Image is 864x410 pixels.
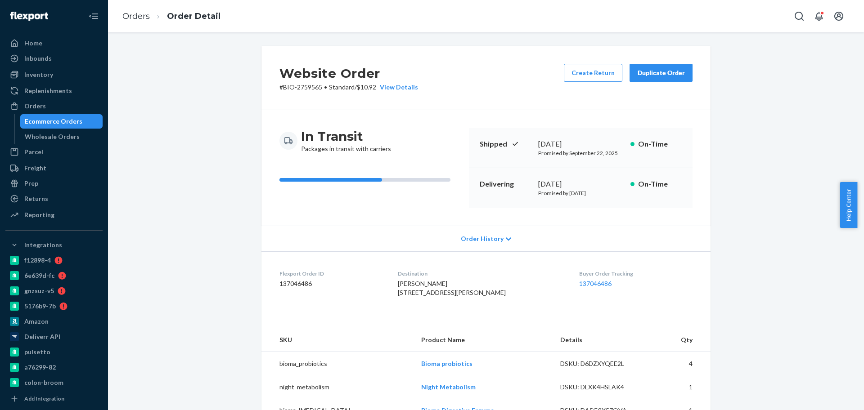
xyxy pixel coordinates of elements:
button: View Details [376,83,418,92]
a: Night Metabolism [421,383,476,391]
div: Returns [24,194,48,203]
iframe: Opens a widget where you can chat to one of our agents [807,383,855,406]
div: gnzsuz-v5 [24,286,54,295]
a: Inventory [5,67,103,82]
a: Ecommerce Orders [20,114,103,129]
button: Open notifications [810,7,828,25]
span: Order History [461,234,504,243]
p: On-Time [638,179,682,189]
a: gnzsuz-v5 [5,284,103,298]
a: f12898-4 [5,253,103,267]
a: Wholesale Orders [20,129,103,144]
div: DSKU: DLXK4HSLAK4 [560,383,645,392]
dt: Destination [398,270,565,277]
span: [PERSON_NAME] [STREET_ADDRESS][PERSON_NAME] [398,280,506,296]
td: bioma_probiotics [261,352,414,376]
button: Help Center [840,182,857,228]
div: Deliverr API [24,332,60,341]
a: 137046486 [579,280,612,287]
a: Amazon [5,314,103,329]
div: Integrations [24,241,62,250]
div: Wholesale Orders [25,132,80,141]
img: Flexport logo [10,12,48,21]
div: [DATE] [538,139,623,149]
th: Product Name [414,328,553,352]
div: Duplicate Order [637,68,685,77]
div: colon-broom [24,378,63,387]
a: colon-broom [5,375,103,390]
a: Prep [5,176,103,191]
div: Inventory [24,70,53,79]
div: 6e639d-fc [24,271,54,280]
dt: Buyer Order Tracking [579,270,693,277]
div: Add Integration [24,395,64,402]
div: a76299-82 [24,363,56,372]
button: Open account menu [830,7,848,25]
p: # BIO-2759565 / $10.92 [279,83,418,92]
h2: Website Order [279,64,418,83]
a: Returns [5,192,103,206]
a: Parcel [5,145,103,159]
a: Inbounds [5,51,103,66]
h3: In Transit [301,128,391,144]
a: Freight [5,161,103,175]
div: Packages in transit with carriers [301,128,391,153]
a: Replenishments [5,84,103,98]
a: Orders [5,99,103,113]
a: Deliverr API [5,330,103,344]
div: Home [24,39,42,48]
p: Promised by September 22, 2025 [538,149,623,157]
dd: 137046486 [279,279,383,288]
a: Bioma probiotics [421,360,472,367]
p: Shipped [480,139,531,149]
button: Open Search Box [790,7,808,25]
button: Integrations [5,238,103,252]
div: Inbounds [24,54,52,63]
div: Freight [24,164,46,173]
td: 4 [652,352,711,376]
a: Orders [122,11,150,21]
button: Close Navigation [85,7,103,25]
div: Prep [24,179,38,188]
a: pulsetto [5,345,103,359]
dt: Flexport Order ID [279,270,383,277]
td: 1 [652,375,711,399]
a: 6e639d-fc [5,268,103,283]
div: [DATE] [538,179,623,189]
th: SKU [261,328,414,352]
th: Qty [652,328,711,352]
span: Standard [329,83,355,91]
button: Duplicate Order [630,64,693,82]
div: pulsetto [24,348,50,357]
div: DSKU: D6DZXYQEE2L [560,359,645,368]
button: Create Return [564,64,622,82]
a: Home [5,36,103,50]
div: Orders [24,102,46,111]
div: Replenishments [24,86,72,95]
td: night_metabolism [261,375,414,399]
p: Promised by [DATE] [538,189,623,197]
div: 5176b9-7b [24,302,56,311]
a: Add Integration [5,393,103,404]
a: 5176b9-7b [5,299,103,313]
a: Reporting [5,208,103,222]
a: a76299-82 [5,360,103,374]
div: f12898-4 [24,256,51,265]
div: Parcel [24,147,43,156]
span: • [324,83,327,91]
a: Order Detail [167,11,220,21]
p: On-Time [638,139,682,149]
div: Ecommerce Orders [25,117,82,126]
ol: breadcrumbs [115,3,228,30]
th: Details [553,328,652,352]
div: Amazon [24,317,49,326]
p: Delivering [480,179,531,189]
div: Reporting [24,210,54,219]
